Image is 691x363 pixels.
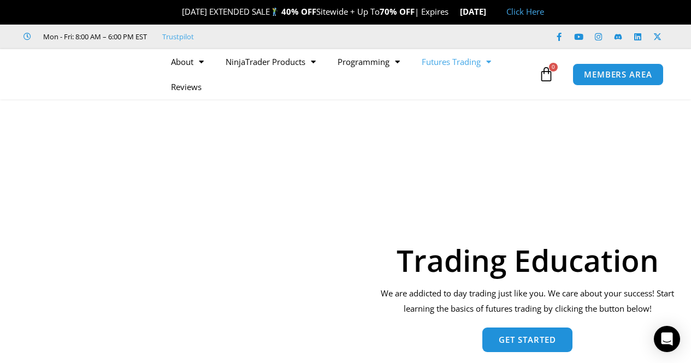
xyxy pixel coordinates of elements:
div: Open Intercom Messenger [654,326,680,352]
span: [DATE] EXTENDED SALE Sitewide + Up To | Expires [170,6,460,17]
img: ⌛ [449,8,457,16]
img: 🏭 [487,8,495,16]
a: NinjaTrader Products [215,49,327,74]
span: 0 [549,63,558,72]
a: Trustpilot [162,30,194,43]
span: Mon - Fri: 8:00 AM – 6:00 PM EST [40,30,147,43]
a: Programming [327,49,411,74]
a: Futures Trading [411,49,502,74]
img: 🏌️‍♂️ [270,8,279,16]
img: LogoAI | Affordable Indicators – NinjaTrader [25,55,142,94]
strong: 70% OFF [380,6,415,17]
h1: Trading Education [374,245,681,275]
a: Reviews [160,74,212,99]
img: 🎉 [173,8,181,16]
span: MEMBERS AREA [584,70,652,79]
strong: [DATE] [460,6,495,17]
a: MEMBERS AREA [572,63,664,86]
span: Get Started [499,336,556,344]
a: Get Started [482,328,572,352]
nav: Menu [160,49,536,99]
p: We are addicted to day trading just like you. We care about your success! Start learning the basi... [374,286,681,317]
strong: 40% OFF [281,6,316,17]
a: Click Here [506,6,544,17]
a: About [160,49,215,74]
a: 0 [522,58,570,90]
